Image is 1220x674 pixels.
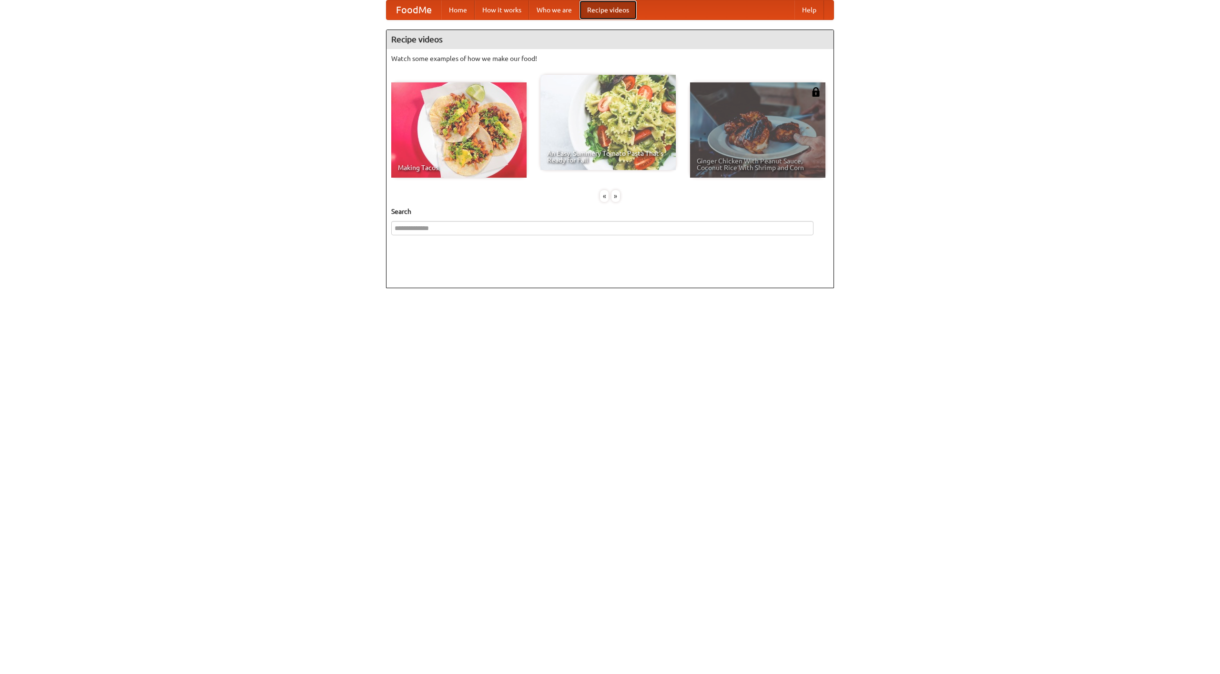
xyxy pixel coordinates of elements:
a: An Easy, Summery Tomato Pasta That's Ready for Fall [540,75,676,170]
a: Recipe videos [579,0,637,20]
p: Watch some examples of how we make our food! [391,54,829,63]
h4: Recipe videos [386,30,834,49]
a: Who we are [529,0,579,20]
div: « [600,190,609,202]
h5: Search [391,207,829,216]
img: 483408.png [811,87,821,97]
div: » [611,190,620,202]
a: FoodMe [386,0,441,20]
a: How it works [475,0,529,20]
span: An Easy, Summery Tomato Pasta That's Ready for Fall [547,150,669,163]
a: Home [441,0,475,20]
span: Making Tacos [398,164,520,171]
a: Making Tacos [391,82,527,178]
a: Help [794,0,824,20]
